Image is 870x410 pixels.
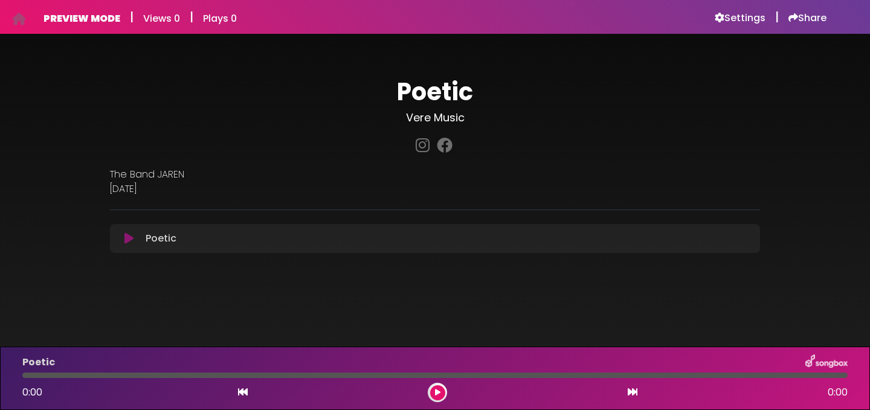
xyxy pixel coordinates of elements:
[203,13,237,24] h6: Plays 0
[715,12,765,24] a: Settings
[130,10,134,24] h5: |
[143,13,180,24] h6: Views 0
[190,10,193,24] h5: |
[110,111,760,124] h3: Vere Music
[110,77,760,106] h1: Poetic
[43,13,120,24] h6: PREVIEW MODE
[775,10,779,24] h5: |
[146,231,176,246] p: Poetic
[788,12,826,24] a: Share
[110,167,760,182] p: The Band JAREN
[110,182,760,196] p: [DATE]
